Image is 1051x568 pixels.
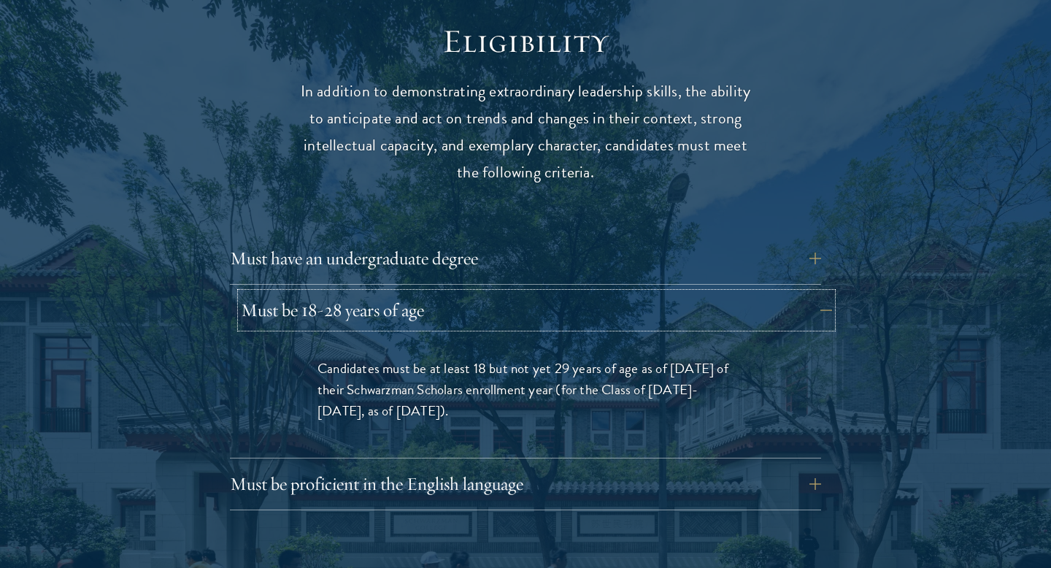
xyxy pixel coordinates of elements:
[241,293,832,328] button: Must be 18-28 years of age
[299,21,752,62] h2: Eligibility
[230,241,821,276] button: Must have an undergraduate degree
[299,78,752,186] p: In addition to demonstrating extraordinary leadership skills, the ability to anticipate and act o...
[317,358,728,421] span: Candidates must be at least 18 but not yet 29 years of age as of [DATE] of their Schwarzman Schol...
[230,467,821,502] button: Must be proficient in the English language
